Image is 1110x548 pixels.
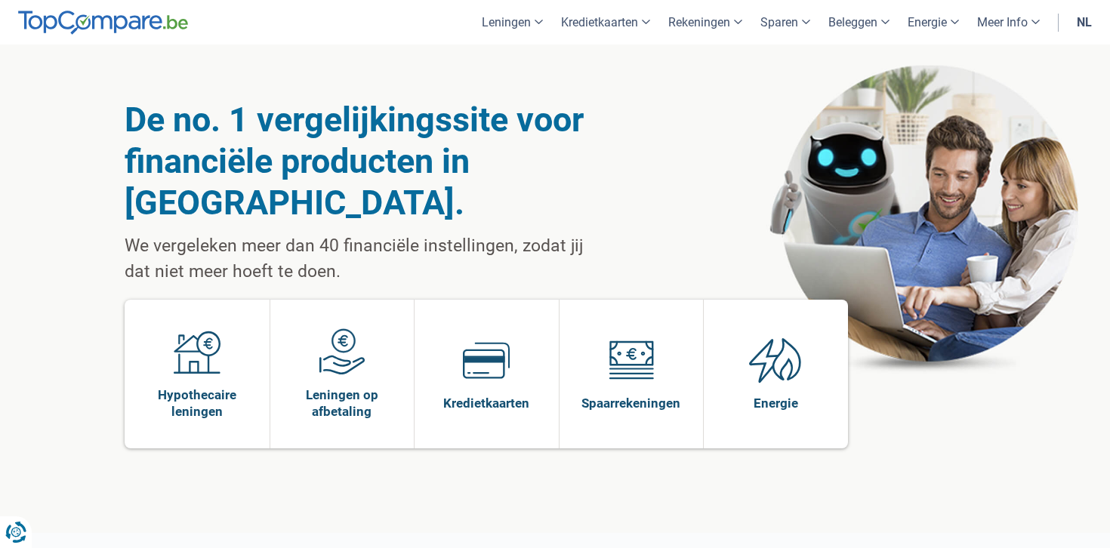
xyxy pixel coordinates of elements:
[270,300,415,448] a: Leningen op afbetaling Leningen op afbetaling
[132,386,262,420] span: Hypothecaire leningen
[319,328,365,375] img: Leningen op afbetaling
[749,337,802,383] img: Energie
[581,395,680,411] span: Spaarrekeningen
[415,300,559,448] a: Kredietkaarten Kredietkaarten
[18,11,188,35] img: TopCompare
[463,337,510,383] img: Kredietkaarten
[125,300,270,448] a: Hypothecaire leningen Hypothecaire leningen
[278,386,407,420] span: Leningen op afbetaling
[125,233,598,285] p: We vergeleken meer dan 40 financiële instellingen, zodat jij dat niet meer hoeft te doen.
[754,395,798,411] span: Energie
[125,99,598,223] h1: De no. 1 vergelijkingssite voor financiële producten in [GEOGRAPHIC_DATA].
[174,328,220,375] img: Hypothecaire leningen
[608,337,655,383] img: Spaarrekeningen
[443,395,529,411] span: Kredietkaarten
[704,300,848,448] a: Energie Energie
[560,300,704,448] a: Spaarrekeningen Spaarrekeningen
